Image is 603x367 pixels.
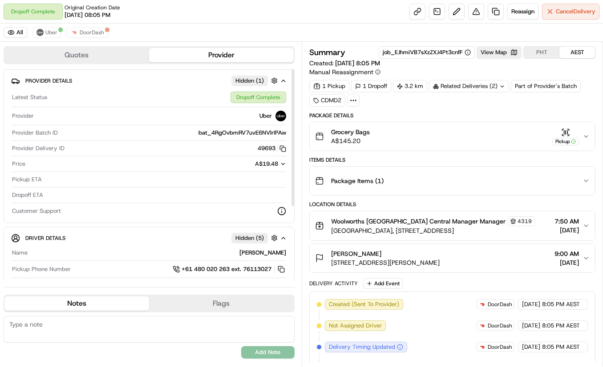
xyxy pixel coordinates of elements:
[329,300,399,308] span: Created (Sent To Provider)
[331,217,506,226] span: Woolworths [GEOGRAPHIC_DATA] Central Manager Manager
[331,176,384,185] span: Package Items ( 1 )
[383,48,471,56] button: job_EJhmiVB7sXzZXJ4Pt3cnfF
[45,29,57,36] span: Uber
[522,343,540,351] span: [DATE]
[258,144,286,152] button: 49693
[524,47,559,58] button: PHT
[309,59,380,68] span: Created:
[309,80,349,92] div: 1 Pickup
[331,128,370,136] span: Grocery Bags
[12,176,42,183] span: Pickup ETA
[310,244,595,272] button: [PERSON_NAME][STREET_ADDRESS][PERSON_NAME]9:00 AM[DATE]
[12,160,25,168] span: Price
[331,258,440,267] span: [STREET_ADDRESS][PERSON_NAME]
[554,226,579,235] span: [DATE]
[4,48,149,62] button: Quotes
[149,296,294,311] button: Flags
[309,201,596,208] div: Location Details
[552,128,579,145] button: Pickup
[507,4,538,20] button: Reassign
[488,343,512,351] span: DoorDash
[65,11,110,19] span: [DATE] 08:05 PM
[12,191,43,199] span: Dropoff ETA
[310,122,595,151] button: Grocery BagsA$145.20Pickup
[522,300,540,308] span: [DATE]
[65,4,120,11] span: Original Creation Date
[331,226,535,235] span: [GEOGRAPHIC_DATA], [STREET_ADDRESS]
[542,343,580,351] span: 8:05 PM AEST
[11,73,287,88] button: Provider DetailsHidden (1)
[235,234,264,242] span: Hidden ( 5 )
[309,112,596,119] div: Package Details
[309,156,596,164] div: Items Details
[552,138,579,145] div: Pickup
[198,129,286,137] span: bat_4RgOvbmRV7uvE6NVlrIPAw
[429,80,509,92] div: Related Deliveries (2)
[331,249,381,258] span: [PERSON_NAME]
[182,265,271,273] span: +61 480 020 263 ext. 76113027
[310,211,595,240] button: Woolworths [GEOGRAPHIC_DATA] Central Manager Manager4319[GEOGRAPHIC_DATA], [STREET_ADDRESS]7:50 A...
[309,280,358,287] div: Delivery Activity
[173,264,286,274] a: +61 480 020 263 ext. 76113027
[309,68,380,76] button: Manual Reassignment
[542,4,599,20] button: CancelDelivery
[275,111,286,121] img: uber-new-logo.jpeg
[31,249,286,257] div: [PERSON_NAME]
[556,8,595,16] span: Cancel Delivery
[363,278,403,289] button: Add Event
[12,144,65,152] span: Provider Delivery ID
[12,249,28,257] span: Name
[542,300,580,308] span: 8:05 PM AEST
[329,343,395,351] span: Delivery Timing Updated
[310,167,595,195] button: Package Items (1)
[329,322,382,330] span: Not Assigned Driver
[554,249,579,258] span: 9:00 AM
[511,8,534,16] span: Reassign
[477,46,522,59] button: View Map
[559,47,595,58] button: AEST
[479,343,486,351] img: doordash_logo_v2.png
[4,296,149,311] button: Notes
[32,27,61,38] button: Uber
[80,29,104,36] span: DoorDash
[259,112,272,120] span: Uber
[309,68,373,76] span: Manual Reassignment
[208,160,286,168] button: A$19.48
[479,301,486,308] img: doordash_logo_v2.png
[11,231,287,245] button: Driver DetailsHidden (5)
[554,217,579,226] span: 7:50 AM
[25,77,72,84] span: Provider Details
[518,218,532,225] span: 4319
[231,232,280,243] button: Hidden (5)
[255,160,278,168] span: A$19.48
[149,48,294,62] button: Provider
[12,129,58,137] span: Provider Batch ID
[25,235,65,242] span: Driver Details
[235,77,264,85] span: Hidden ( 1 )
[12,265,71,273] span: Pickup Phone Number
[36,29,44,36] img: uber-new-logo.jpeg
[331,136,370,145] span: A$145.20
[71,29,78,36] img: doordash_logo_v2.png
[67,27,108,38] button: DoorDash
[522,322,540,330] span: [DATE]
[335,59,380,67] span: [DATE] 8:05 PM
[309,48,345,56] h3: Summary
[231,75,280,86] button: Hidden (1)
[479,322,486,329] img: doordash_logo_v2.png
[542,322,580,330] span: 8:05 PM AEST
[12,112,34,120] span: Provider
[488,322,512,329] span: DoorDash
[4,27,27,38] button: All
[12,207,61,215] span: Customer Support
[554,258,579,267] span: [DATE]
[488,301,512,308] span: DoorDash
[12,93,47,101] span: Latest Status
[309,94,345,107] div: CDMD2
[351,80,391,92] div: 1 Dropoff
[393,80,427,92] div: 3.2 km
